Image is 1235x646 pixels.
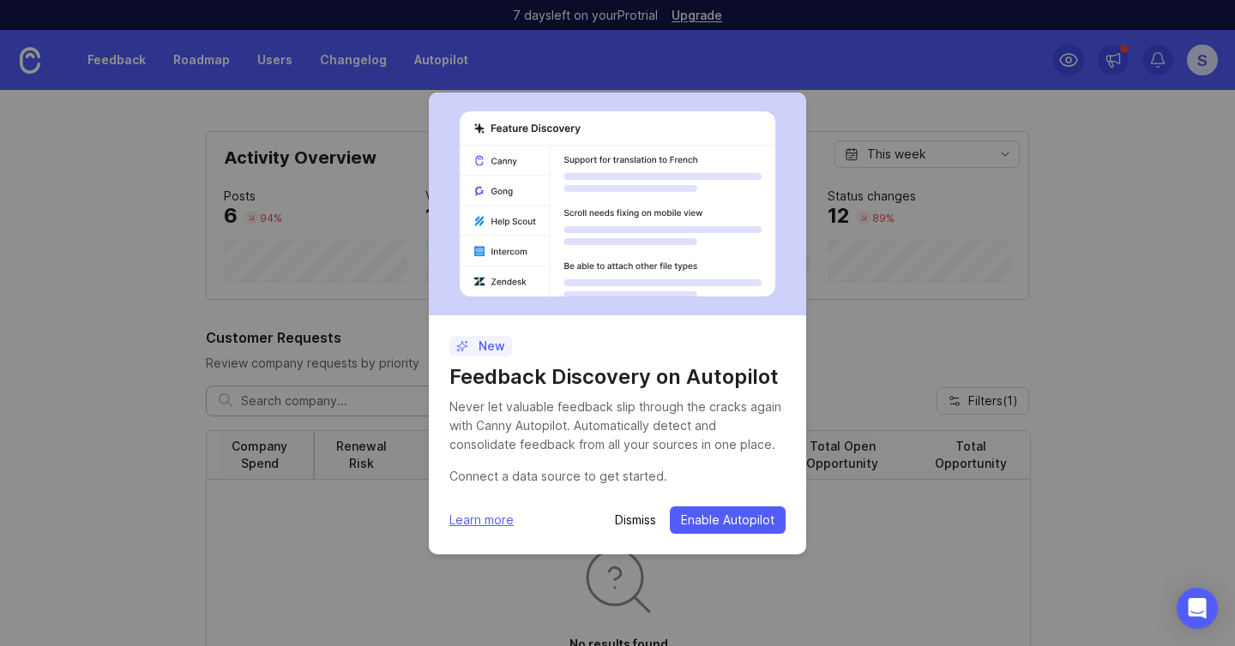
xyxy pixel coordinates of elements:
a: Learn more [449,511,514,529]
span: Enable Autopilot [681,511,774,529]
p: New [456,338,505,355]
button: Enable Autopilot [670,506,786,534]
h1: Feedback Discovery on Autopilot [449,363,786,391]
div: Never let valuable feedback slip through the cracks again with Canny Autopilot. Automatically det... [449,398,786,454]
img: autopilot-456452bdd303029aca878276f8eef889.svg [460,111,775,296]
div: Open Intercom Messenger [1177,588,1218,629]
div: Connect a data source to get started. [449,467,786,486]
button: Dismiss [615,511,656,529]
